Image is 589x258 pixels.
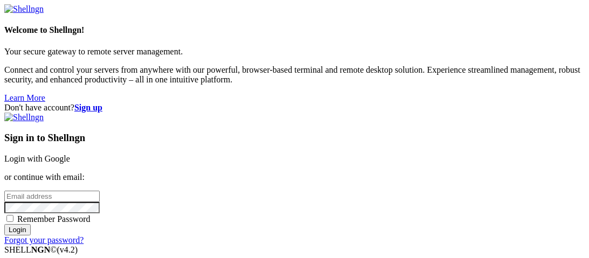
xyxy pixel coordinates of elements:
a: Login with Google [4,154,70,163]
input: Login [4,224,31,235]
a: Learn More [4,93,45,102]
span: 4.2.0 [57,245,78,254]
input: Remember Password [6,215,13,222]
span: Remember Password [17,214,91,224]
b: NGN [31,245,51,254]
p: or continue with email: [4,172,585,182]
a: Forgot your password? [4,235,84,245]
div: Don't have account? [4,103,585,113]
span: SHELL © [4,245,78,254]
p: Connect and control your servers from anywhere with our powerful, browser-based terminal and remo... [4,65,585,85]
h4: Welcome to Shellngn! [4,25,585,35]
a: Sign up [74,103,102,112]
img: Shellngn [4,113,44,122]
p: Your secure gateway to remote server management. [4,47,585,57]
input: Email address [4,191,100,202]
h3: Sign in to Shellngn [4,132,585,144]
img: Shellngn [4,4,44,14]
